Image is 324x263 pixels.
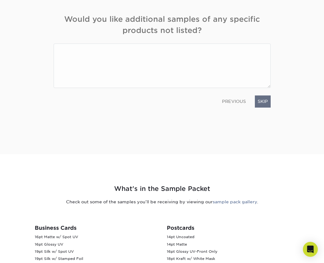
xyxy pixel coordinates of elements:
[167,225,290,231] h3: Postcards
[35,225,158,231] h3: Business Cards
[220,96,248,106] a: PREVIOUS
[5,199,319,205] p: Check out some of the samples you’ll be receiving by viewing our .
[255,95,271,107] a: SKIP
[5,184,319,194] h2: What's in the Sample Packet
[213,199,257,204] a: sample pack gallery
[303,242,318,257] div: Open Intercom Messenger
[54,14,271,36] h4: Would you like additional samples of any specific products not listed?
